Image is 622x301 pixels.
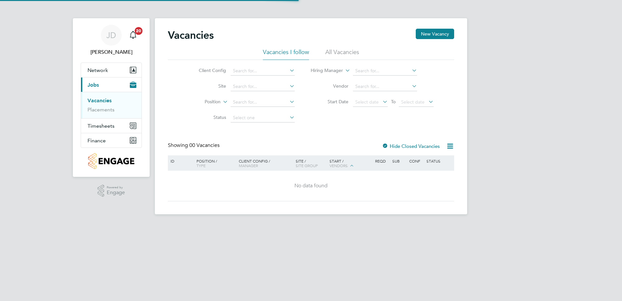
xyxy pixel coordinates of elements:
div: Client Config / [237,155,294,171]
span: Site Group [296,163,318,168]
button: Network [81,63,142,77]
button: New Vacancy [416,29,454,39]
div: Position / [192,155,237,171]
span: James Davies [81,48,142,56]
div: Start / [328,155,373,172]
li: All Vacancies [325,48,359,60]
div: Jobs [81,92,142,118]
li: Vacancies I follow [263,48,309,60]
div: ID [169,155,192,166]
label: Status [189,114,226,120]
input: Search for... [231,98,295,107]
span: Engage [107,190,125,195]
a: Powered byEngage [98,185,125,197]
a: Go to home page [81,153,142,169]
div: Site / [294,155,328,171]
h2: Vacancies [168,29,214,42]
div: Sub [391,155,408,166]
label: Hide Closed Vacancies [382,143,440,149]
button: Jobs [81,78,142,92]
div: No data found [169,182,453,189]
a: JD[PERSON_NAME] [81,25,142,56]
span: Network [88,67,108,73]
img: countryside-properties-logo-retina.png [88,153,134,169]
label: Position [183,99,221,105]
span: Type [196,163,206,168]
span: JD [106,31,116,39]
span: To [389,97,398,106]
div: Status [425,155,453,166]
button: Finance [81,133,142,148]
input: Search for... [231,82,295,91]
span: Finance [88,137,106,144]
input: Search for... [231,66,295,76]
label: Start Date [311,99,348,105]
button: Timesheets [81,119,142,133]
label: Client Config [189,67,226,73]
label: Hiring Manager [305,67,343,74]
span: Jobs [88,82,99,88]
label: Site [189,83,226,89]
span: Powered by [107,185,125,190]
span: 00 Vacancies [189,142,220,149]
div: Conf [408,155,425,166]
input: Search for... [353,66,417,76]
span: 20 [135,27,142,35]
a: Placements [88,107,115,113]
div: Showing [168,142,221,149]
input: Search for... [353,82,417,91]
input: Select one [231,113,295,122]
label: Vendor [311,83,348,89]
a: 20 [127,25,140,46]
span: Timesheets [88,123,115,129]
nav: Main navigation [73,18,150,177]
span: Manager [239,163,258,168]
span: Select date [401,99,425,105]
span: Vendors [330,163,348,168]
a: Vacancies [88,97,112,104]
span: Select date [355,99,379,105]
div: Reqd [373,155,390,166]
